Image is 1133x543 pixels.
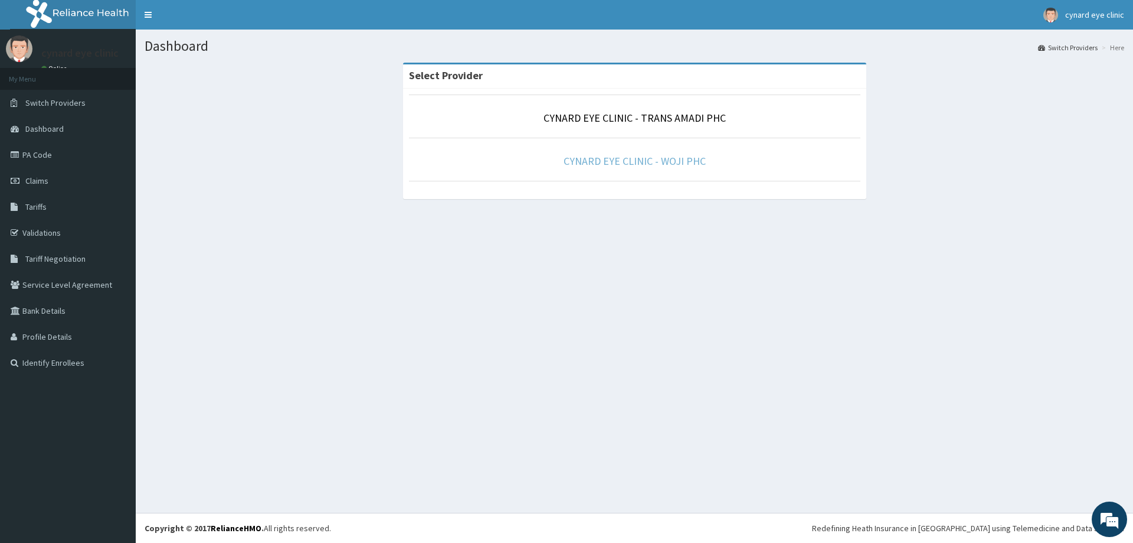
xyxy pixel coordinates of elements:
span: Dashboard [25,123,64,134]
span: Claims [25,175,48,186]
span: cynard eye clinic [1065,9,1124,20]
a: Online [41,64,70,73]
a: CYNARD EYE CLINIC - WOJI PHC [564,154,706,168]
a: RelianceHMO [211,523,261,534]
span: Tariff Negotiation [25,253,86,264]
img: User Image [1043,8,1058,22]
strong: Copyright © 2017 . [145,523,264,534]
li: Here [1099,43,1124,53]
span: Tariffs [25,201,47,212]
img: User Image [6,35,32,62]
div: Redefining Heath Insurance in [GEOGRAPHIC_DATA] using Telemedicine and Data Science! [812,522,1124,534]
p: cynard eye clinic [41,48,119,58]
a: CYNARD EYE CLINIC - TRANS AMADI PHC [543,111,726,125]
h1: Dashboard [145,38,1124,54]
a: Switch Providers [1038,43,1098,53]
span: Switch Providers [25,97,86,108]
footer: All rights reserved. [136,513,1133,543]
strong: Select Provider [409,69,483,82]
